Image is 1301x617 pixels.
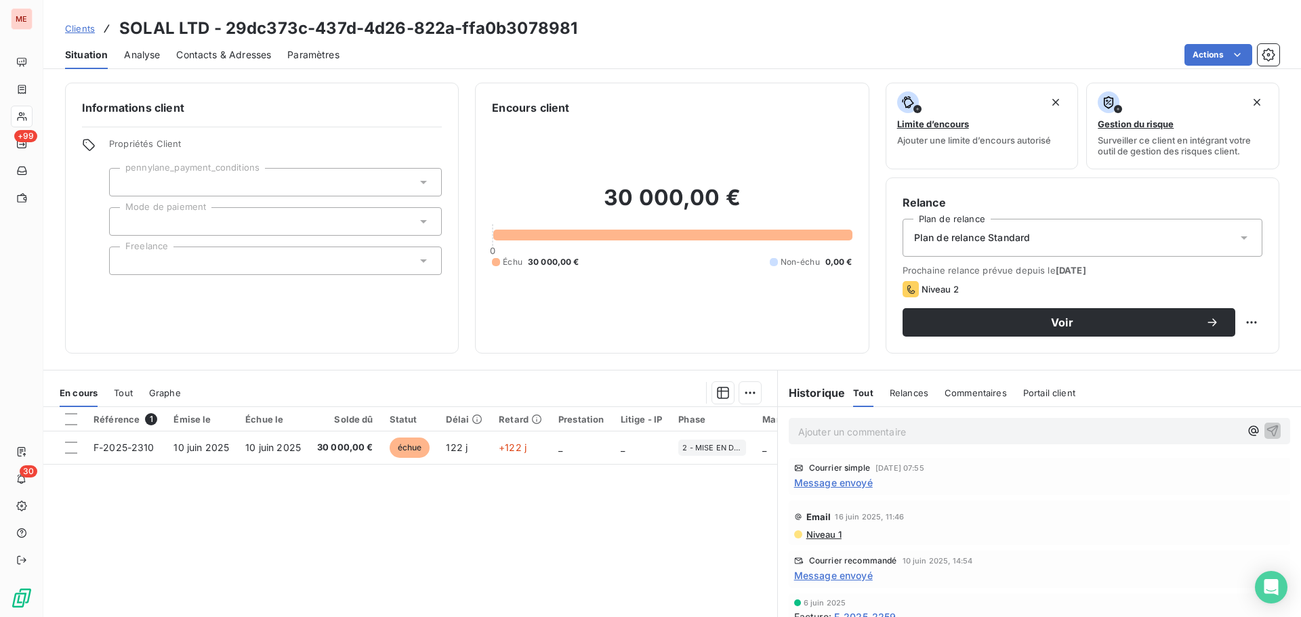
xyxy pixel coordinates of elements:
span: 1 [145,413,157,425]
span: _ [762,442,766,453]
span: Clients [65,23,95,34]
span: 122 j [446,442,468,453]
span: Courrier recommandé [809,557,897,565]
div: Open Intercom Messenger [1255,571,1287,603]
span: Niveau 1 [805,529,842,540]
span: Voir [919,317,1205,328]
span: Situation [65,48,108,62]
span: 30 000,00 € [317,441,373,454]
span: [DATE] 07:55 [875,464,924,472]
div: Phase [678,414,746,425]
span: Commentaires [945,387,1007,398]
div: Référence [94,413,157,425]
span: 10 juin 2025 [173,442,229,453]
span: [DATE] [1056,265,1086,276]
div: Émise le [173,414,229,425]
span: Échu [503,256,522,268]
span: Prochaine relance prévue depuis le [903,265,1262,276]
span: F-2025-2310 [94,442,154,453]
span: Non-échu [781,256,820,268]
span: Graphe [149,387,181,398]
span: En cours [60,387,98,398]
span: échue [390,438,430,458]
div: Mandat [762,414,796,425]
input: Ajouter une valeur [121,215,131,228]
span: Plan de relance Standard [914,231,1031,244]
span: 10 juin 2025, 14:54 [903,557,973,565]
span: Niveau 2 [922,284,959,295]
input: Ajouter une valeur [121,255,131,267]
button: Voir [903,308,1235,337]
span: Gestion du risque [1098,119,1174,129]
div: ME [11,8,33,30]
span: Message envoyé [794,568,873,582]
span: 0 [490,245,495,256]
span: +99 [14,130,37,142]
img: Logo LeanPay [11,587,33,609]
h2: 30 000,00 € [492,184,852,225]
span: 10 juin 2025 [245,442,301,453]
span: 2 - MISE EN DEMEURE [682,444,742,452]
span: Tout [114,387,133,398]
div: Échue le [245,414,301,425]
h6: Informations client [82,100,442,116]
div: Retard [499,414,542,425]
div: Litige - IP [621,414,663,425]
span: Message envoyé [794,475,873,490]
span: 0,00 € [825,256,852,268]
span: Ajouter une limite d’encours autorisé [897,135,1051,146]
span: Propriétés Client [109,138,442,157]
a: Clients [65,22,95,35]
span: +122 j [499,442,526,453]
span: Tout [853,387,873,398]
button: Gestion du risqueSurveiller ce client en intégrant votre outil de gestion des risques client. [1086,83,1279,169]
span: Analyse [124,48,160,62]
div: Statut [390,414,430,425]
h3: SOLAL LTD - 29dc373c-437d-4d26-822a-ffa0b3078981 [119,16,577,41]
span: Paramètres [287,48,339,62]
div: Prestation [558,414,604,425]
span: Contacts & Adresses [176,48,271,62]
h6: Historique [778,385,846,401]
h6: Relance [903,194,1262,211]
span: 16 juin 2025, 11:46 [835,513,904,521]
button: Limite d’encoursAjouter une limite d’encours autorisé [886,83,1079,169]
span: _ [558,442,562,453]
button: Actions [1184,44,1252,66]
span: 30 000,00 € [528,256,579,268]
input: Ajouter une valeur [121,176,131,188]
span: _ [621,442,625,453]
h6: Encours client [492,100,569,116]
span: Relances [890,387,928,398]
span: Courrier simple [809,464,870,472]
span: 6 juin 2025 [804,599,846,607]
span: Surveiller ce client en intégrant votre outil de gestion des risques client. [1098,135,1268,156]
span: Email [806,511,831,522]
div: Délai [446,414,482,425]
span: Limite d’encours [897,119,969,129]
div: Solde dû [317,414,373,425]
span: Portail client [1023,387,1075,398]
span: 30 [20,465,37,477]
